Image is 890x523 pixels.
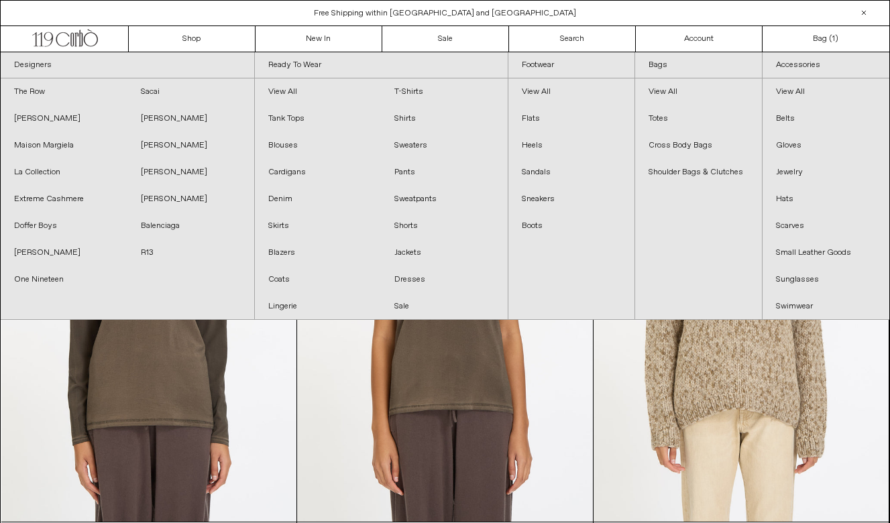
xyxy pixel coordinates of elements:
[255,239,382,266] a: Blazers
[635,159,761,186] a: Shoulder Bags & Clutches
[1,78,127,105] a: The Row
[1,213,127,239] a: Doffer Boys
[255,213,382,239] a: Skirts
[256,26,382,52] a: New In
[763,293,889,320] a: Swimwear
[381,105,508,132] a: Shirts
[381,213,508,239] a: Shorts
[255,266,382,293] a: Coats
[1,266,127,293] a: One Nineteen
[381,266,508,293] a: Dresses
[381,293,508,320] a: Sale
[508,78,634,105] a: View All
[635,52,761,78] a: Bags
[381,239,508,266] a: Jackets
[127,159,254,186] a: [PERSON_NAME]
[1,132,127,159] a: Maison Margiela
[832,34,835,44] span: 1
[127,213,254,239] a: Balenciaga
[763,78,889,105] a: View All
[763,132,889,159] a: Gloves
[509,26,636,52] a: Search
[635,105,761,132] a: Totes
[1,186,127,213] a: Extreme Cashmere
[381,186,508,213] a: Sweatpants
[508,52,634,78] a: Footwear
[381,159,508,186] a: Pants
[1,239,127,266] a: [PERSON_NAME]
[763,26,889,52] a: Bag ()
[314,8,576,19] a: Free Shipping within [GEOGRAPHIC_DATA] and [GEOGRAPHIC_DATA]
[763,105,889,132] a: Belts
[1,52,254,78] a: Designers
[635,132,761,159] a: Cross Body Bags
[763,159,889,186] a: Jewelry
[636,26,763,52] a: Account
[129,26,256,52] a: Shop
[255,186,382,213] a: Denim
[763,186,889,213] a: Hats
[508,213,634,239] a: Boots
[763,52,889,78] a: Accessories
[127,239,254,266] a: R13
[255,159,382,186] a: Cardigans
[127,105,254,132] a: [PERSON_NAME]
[381,132,508,159] a: Sweaters
[508,132,634,159] a: Heels
[382,26,509,52] a: Sale
[1,105,127,132] a: [PERSON_NAME]
[381,78,508,105] a: T-Shirts
[255,78,382,105] a: View All
[255,52,508,78] a: Ready To Wear
[763,266,889,293] a: Sunglasses
[127,132,254,159] a: [PERSON_NAME]
[1,159,127,186] a: La Collection
[255,105,382,132] a: Tank Tops
[255,293,382,320] a: Lingerie
[763,213,889,239] a: Scarves
[508,159,634,186] a: Sandals
[127,78,254,105] a: Sacai
[763,239,889,266] a: Small Leather Goods
[635,78,761,105] a: View All
[508,105,634,132] a: Flats
[127,186,254,213] a: [PERSON_NAME]
[508,186,634,213] a: Sneakers
[255,132,382,159] a: Blouses
[832,33,838,45] span: )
